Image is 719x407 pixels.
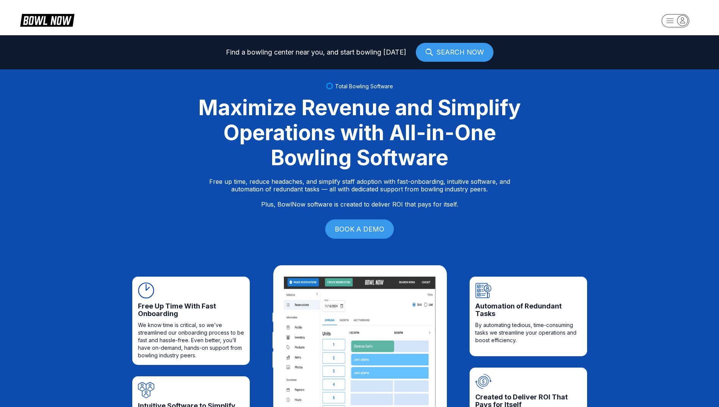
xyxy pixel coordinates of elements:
a: SEARCH NOW [416,43,493,62]
span: Total Bowling Software [335,83,393,89]
p: Free up time, reduce headaches, and simplify staff adoption with fast-onboarding, intuitive softw... [209,178,510,208]
span: Free Up Time With Fast Onboarding [138,302,244,318]
span: We know time is critical, so we’ve streamlined our onboarding process to be fast and hassle-free.... [138,321,244,359]
a: BOOK A DEMO [325,219,394,239]
span: Automation of Redundant Tasks [475,302,581,318]
span: Find a bowling center near you, and start bowling [DATE] [226,49,406,56]
div: Maximize Revenue and Simplify Operations with All-in-One Bowling Software [189,95,530,170]
span: By automating tedious, time-consuming tasks we streamline your operations and boost efficiency. [475,321,581,344]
